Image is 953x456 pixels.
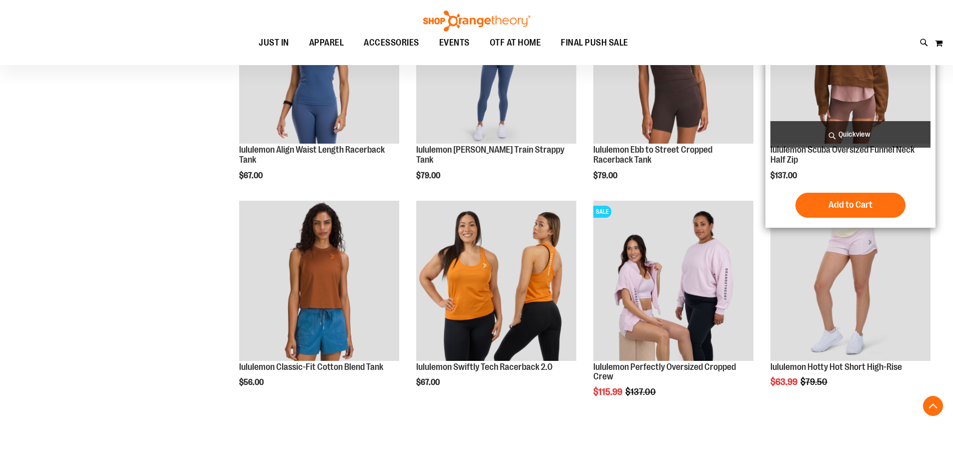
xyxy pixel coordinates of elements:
a: lululemon [PERSON_NAME] Train Strappy Tank [416,145,564,165]
a: lululemon Classic-Fit Cotton Blend Tank [239,201,399,362]
span: APPAREL [309,32,344,54]
a: lululemon Hotty Hot Short High-Rise [770,362,902,372]
span: OTF AT HOME [490,32,541,54]
a: lululemon Swiftly Tech Racerback 2.0 [416,362,553,372]
a: JUST IN [249,32,299,55]
div: product [234,196,404,413]
span: Add to Cart [828,199,872,210]
button: Add to Cart [795,193,905,218]
span: FINAL PUSH SALE [561,32,628,54]
div: product [588,196,758,422]
div: product [765,196,935,413]
a: FINAL PUSH SALE [551,32,638,55]
span: $67.00 [239,171,264,180]
img: lululemon Hotty Hot Short High-Rise [770,201,930,361]
span: $115.99 [593,387,624,397]
a: APPAREL [299,32,354,54]
div: product [411,196,581,413]
a: lululemon Swiftly Tech Racerback 2.0 [416,201,576,362]
span: $79.00 [593,171,619,180]
span: ACCESSORIES [364,32,419,54]
span: $56.00 [239,378,265,387]
span: $137.00 [625,387,657,397]
a: lululemon Align Waist Length Racerback Tank [239,145,385,165]
a: lululemon Scuba Oversized Funnel Neck Half Zip [770,145,914,165]
a: lululemon Classic-Fit Cotton Blend Tank [239,362,383,372]
button: Back To Top [923,396,943,416]
a: lululemon Perfectly Oversized Cropped Crew [593,362,736,382]
a: EVENTS [429,32,480,55]
span: JUST IN [259,32,289,54]
span: $63.99 [770,377,799,387]
img: lululemon Classic-Fit Cotton Blend Tank [239,201,399,361]
a: ACCESSORIES [354,32,429,55]
img: Shop Orangetheory [422,11,532,32]
a: Quickview [770,121,930,148]
a: lululemon Hotty Hot Short High-RiseSALESALE [770,201,930,362]
span: $79.00 [416,171,442,180]
img: lululemon Perfectly Oversized Cropped Crew [593,201,753,361]
span: $137.00 [770,171,798,180]
a: lululemon Perfectly Oversized Cropped CrewSALESALE [593,201,753,362]
span: $67.00 [416,378,441,387]
a: lululemon Ebb to Street Cropped Racerback Tank [593,145,712,165]
img: lululemon Swiftly Tech Racerback 2.0 [416,201,576,361]
a: OTF AT HOME [480,32,551,55]
span: $79.50 [800,377,829,387]
span: EVENTS [439,32,470,54]
span: SALE [593,206,611,218]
